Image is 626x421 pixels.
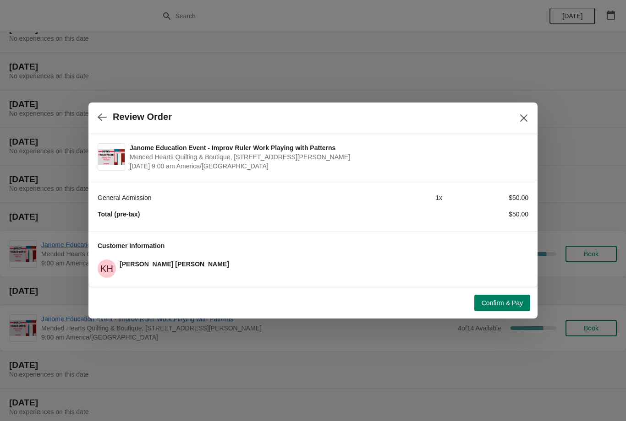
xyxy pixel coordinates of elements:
[442,210,528,219] div: $50.00
[98,149,125,165] img: Janome Education Event - Improv Ruler Work Playing with Patterns | Mended Hearts Quilting & Bouti...
[98,242,165,249] span: Customer Information
[120,260,229,268] span: [PERSON_NAME] [PERSON_NAME]
[113,112,172,122] h2: Review Order
[474,295,530,311] button: Confirm & Pay
[100,264,113,274] text: KH
[442,193,528,202] div: $50.00
[482,299,523,307] span: Confirm & Pay
[516,110,532,126] button: Close
[356,193,442,202] div: 1 x
[130,143,524,152] span: Janome Education Event - Improv Ruler Work Playing with Patterns
[98,193,356,202] div: General Admission
[130,162,524,171] span: [DATE] 9:00 am America/[GEOGRAPHIC_DATA]
[130,152,524,162] span: Mended Hearts Quilting & Boutique, [STREET_ADDRESS][PERSON_NAME]
[98,210,140,218] strong: Total (pre-tax)
[98,259,116,278] span: Kate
